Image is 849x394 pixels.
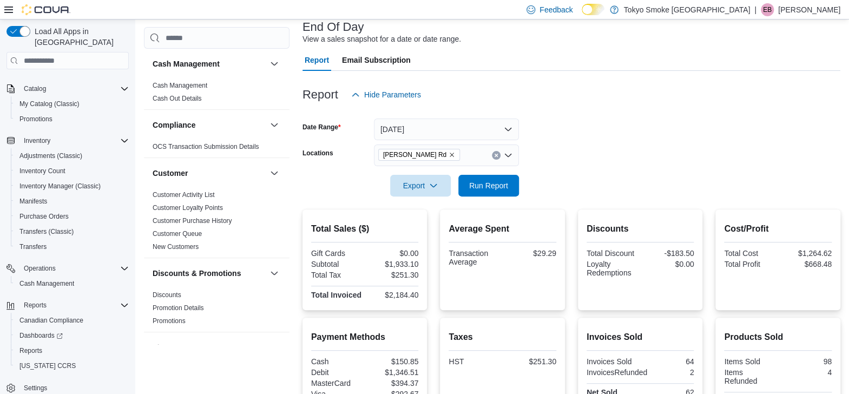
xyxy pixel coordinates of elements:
[311,379,363,388] div: MasterCard
[15,225,129,238] span: Transfers (Classic)
[469,180,508,191] span: Run Report
[24,136,50,145] span: Inventory
[15,165,70,178] a: Inventory Count
[651,368,694,377] div: 2
[144,288,289,332] div: Discounts & Promotions
[268,341,281,354] button: Finance
[347,84,425,106] button: Hide Parameters
[724,357,775,366] div: Items Sold
[311,368,363,377] div: Debit
[15,210,73,223] a: Purchase Orders
[24,264,56,273] span: Operations
[505,249,556,258] div: $29.29
[724,260,775,268] div: Total Profit
[15,195,51,208] a: Manifests
[2,81,133,96] button: Catalog
[19,331,63,340] span: Dashboards
[19,299,129,312] span: Reports
[305,49,329,71] span: Report
[11,96,133,111] button: My Catalog (Classic)
[153,191,215,199] span: Customer Activity List
[311,222,419,235] h2: Total Sales ($)
[754,3,756,16] p: |
[367,271,418,279] div: $251.30
[19,362,76,370] span: [US_STATE] CCRS
[15,344,129,357] span: Reports
[24,384,47,392] span: Settings
[587,368,647,377] div: InvoicesRefunded
[778,3,840,16] p: [PERSON_NAME]
[153,291,181,299] span: Discounts
[15,240,129,253] span: Transfers
[15,329,67,342] a: Dashboards
[153,95,202,102] a: Cash Out Details
[144,140,289,157] div: Compliance
[780,260,832,268] div: $668.48
[153,168,188,179] h3: Customer
[311,260,363,268] div: Subtotal
[397,175,444,196] span: Export
[268,57,281,70] button: Cash Management
[311,271,363,279] div: Total Tax
[449,357,500,366] div: HST
[19,262,60,275] button: Operations
[15,314,129,327] span: Canadian Compliance
[153,191,215,199] a: Customer Activity List
[19,134,129,147] span: Inventory
[153,268,241,279] h3: Discounts & Promotions
[11,343,133,358] button: Reports
[449,222,556,235] h2: Average Spent
[15,225,78,238] a: Transfers (Classic)
[153,82,207,89] a: Cash Management
[19,299,51,312] button: Reports
[153,304,204,312] a: Promotion Details
[302,88,338,101] h3: Report
[642,249,694,258] div: -$183.50
[390,175,451,196] button: Export
[19,167,65,175] span: Inventory Count
[24,84,46,93] span: Catalog
[153,317,186,325] span: Promotions
[30,26,129,48] span: Load All Apps in [GEOGRAPHIC_DATA]
[268,267,281,280] button: Discounts & Promotions
[153,317,186,325] a: Promotions
[153,217,232,225] a: Customer Purchase History
[302,21,364,34] h3: End Of Day
[15,359,80,372] a: [US_STATE] CCRS
[367,291,418,299] div: $2,184.40
[15,97,84,110] a: My Catalog (Classic)
[153,342,266,353] button: Finance
[153,242,199,251] span: New Customers
[11,148,133,163] button: Adjustments (Classic)
[153,203,223,212] span: Customer Loyalty Points
[15,165,129,178] span: Inventory Count
[458,175,519,196] button: Run Report
[19,242,47,251] span: Transfers
[539,4,572,15] span: Feedback
[24,301,47,310] span: Reports
[153,58,266,69] button: Cash Management
[19,279,74,288] span: Cash Management
[449,249,500,266] div: Transaction Average
[311,249,363,258] div: Gift Cards
[15,97,129,110] span: My Catalog (Classic)
[268,119,281,132] button: Compliance
[153,81,207,90] span: Cash Management
[153,120,266,130] button: Compliance
[724,331,832,344] h2: Products Sold
[153,94,202,103] span: Cash Out Details
[11,239,133,254] button: Transfers
[2,133,133,148] button: Inventory
[2,261,133,276] button: Operations
[153,243,199,251] a: New Customers
[15,344,47,357] a: Reports
[302,34,461,45] div: View a sales snapshot for a date or date range.
[11,111,133,127] button: Promotions
[22,4,70,15] img: Cova
[11,328,133,343] a: Dashboards
[153,143,259,150] a: OCS Transaction Submission Details
[367,249,418,258] div: $0.00
[15,149,87,162] a: Adjustments (Classic)
[302,149,333,157] label: Locations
